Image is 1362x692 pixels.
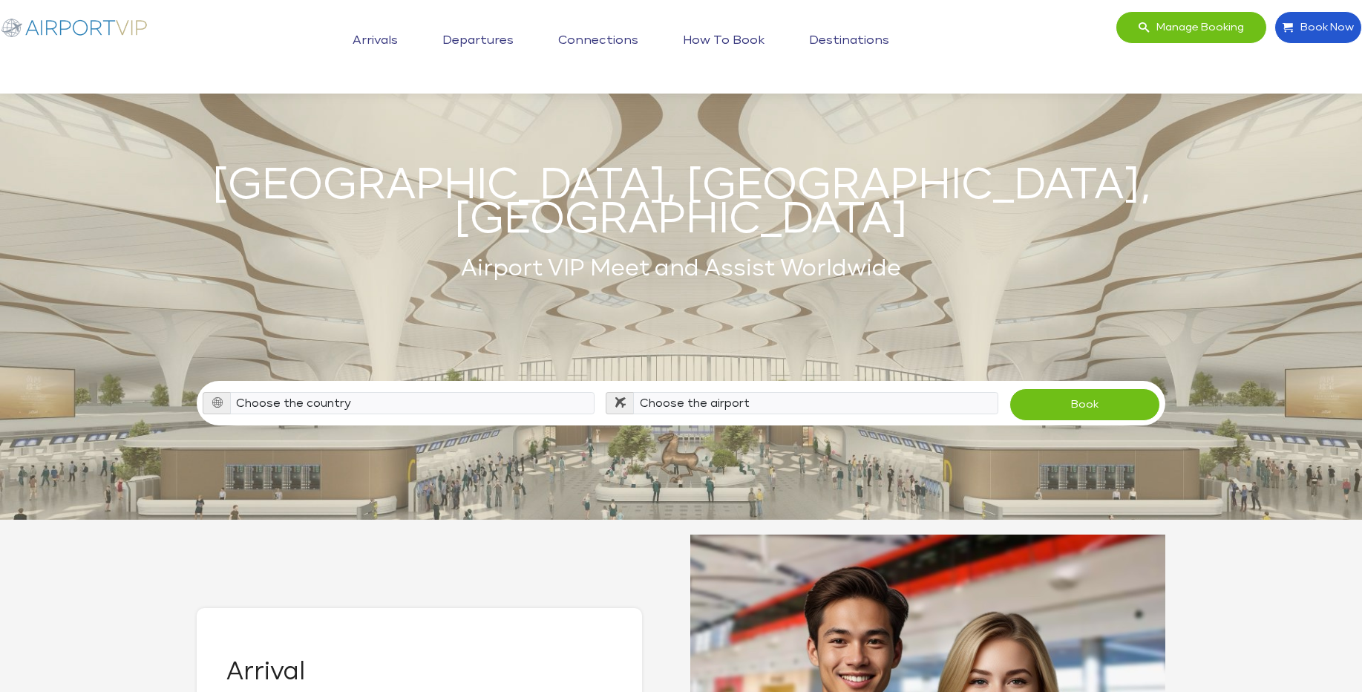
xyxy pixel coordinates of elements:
a: Manage booking [1116,11,1267,44]
h2: Airport VIP Meet and Assist Worldwide [197,252,1165,286]
a: Arrivals [349,22,402,59]
a: Connections [554,22,642,59]
a: Destinations [805,22,893,59]
h2: Arrival [226,660,612,684]
span: Manage booking [1149,12,1244,43]
button: Book [1009,388,1160,421]
span: Book Now [1293,12,1354,43]
a: Book Now [1274,11,1362,44]
h1: [GEOGRAPHIC_DATA], [GEOGRAPHIC_DATA], [GEOGRAPHIC_DATA] [197,169,1165,238]
a: How to book [679,22,768,59]
a: Departures [439,22,517,59]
